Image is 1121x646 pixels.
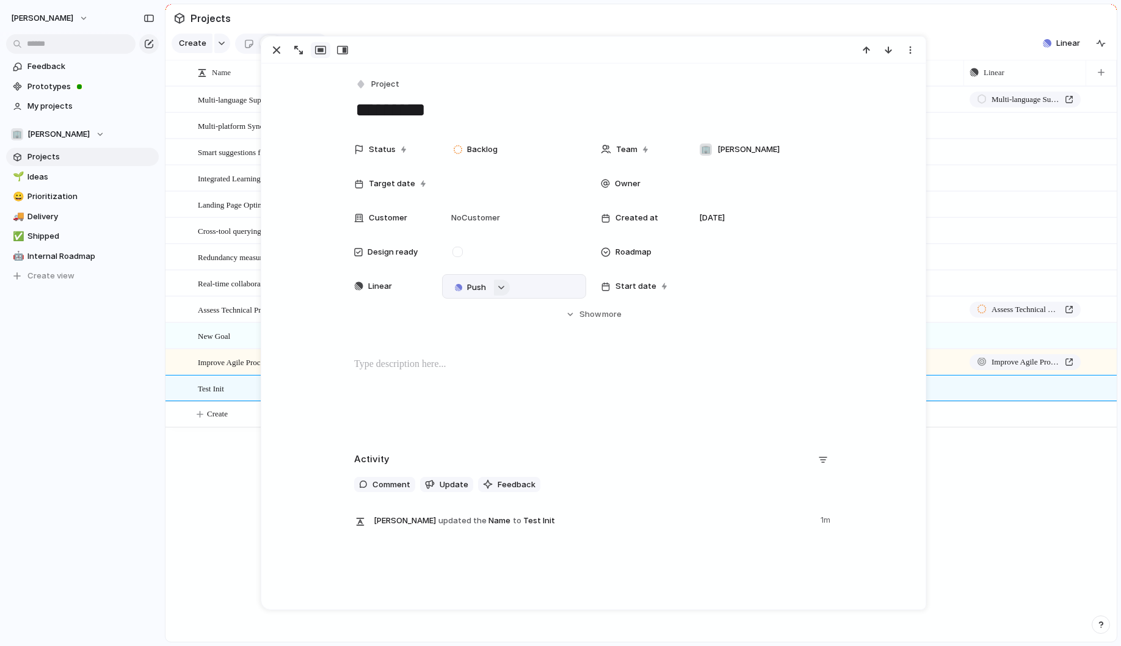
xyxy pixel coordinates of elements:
[198,223,299,238] span: Cross-tool querying capabilities
[970,354,1081,370] a: Improve Agile Processes
[448,280,492,296] button: Push
[420,477,473,493] button: Update
[984,67,1004,79] span: Linear
[579,308,601,321] span: Show
[179,37,206,49] span: Create
[198,302,308,316] span: Assess Technical Process Maturity
[615,280,656,292] span: Start date
[372,479,410,491] span: Comment
[27,171,154,183] span: Ideas
[27,211,154,223] span: Delivery
[198,381,224,395] span: Test Init
[188,7,233,29] span: Projects
[198,276,299,290] span: Real-time collaboration scoring
[354,477,415,493] button: Comment
[717,143,780,156] span: [PERSON_NAME]
[992,356,1060,368] span: Improve Agile Processes
[27,151,154,163] span: Projects
[11,128,23,140] div: 🏢
[434,34,484,53] button: Group
[13,209,21,223] div: 🚚
[478,477,540,493] button: Feedback
[27,250,154,263] span: Internal Roadmap
[27,60,154,73] span: Feedback
[27,230,154,242] span: Shipped
[198,355,277,369] span: Improve Agile Processes
[11,191,23,203] button: 😀
[27,191,154,203] span: Prioritization
[198,92,274,106] span: Multi-language Support
[198,171,280,185] span: Integrated Learning Tools
[970,302,1081,318] a: Assess Technical Process Maturity
[438,515,487,527] span: updated the
[13,230,21,244] div: ✅
[498,479,535,491] span: Feedback
[6,247,159,266] a: 🤖Internal Roadmap
[6,168,159,186] a: 🌱Ideas
[198,118,274,132] span: Multi-platform Syncing
[6,78,159,96] a: Prototypes
[513,515,521,527] span: to
[198,197,286,211] span: Landing Page Optimization
[368,246,418,258] span: Design ready
[11,211,23,223] button: 🚚
[353,76,403,93] button: Project
[354,452,390,466] h2: Activity
[369,212,407,224] span: Customer
[1056,37,1080,49] span: Linear
[5,9,95,28] button: [PERSON_NAME]
[11,171,23,183] button: 🌱
[333,34,380,53] button: Fields
[615,246,651,258] span: Roadmap
[6,267,159,285] button: Create view
[699,212,725,224] span: [DATE]
[821,512,833,526] span: 1m
[198,328,230,343] span: New Goal
[27,128,90,140] span: [PERSON_NAME]
[27,81,154,93] span: Prototypes
[27,270,74,282] span: Create view
[27,100,154,112] span: My projects
[992,303,1060,316] span: Assess Technical Process Maturity
[6,57,159,76] a: Feedback
[212,67,231,79] span: Name
[354,303,833,325] button: Showmore
[1038,34,1085,53] button: Linear
[385,34,429,53] button: Filter
[371,78,399,90] span: Project
[11,250,23,263] button: 🤖
[369,143,396,156] span: Status
[6,148,159,166] a: Projects
[6,187,159,206] a: 😀Prioritization
[440,479,468,491] span: Update
[448,212,500,224] span: No Customer
[467,281,486,294] span: Push
[172,34,212,53] button: Create
[616,143,637,156] span: Team
[11,230,23,242] button: ✅
[6,125,159,143] button: 🏢[PERSON_NAME]
[11,12,73,24] span: [PERSON_NAME]
[615,212,658,224] span: Created at
[602,308,622,321] span: more
[13,249,21,263] div: 🤖
[368,280,392,292] span: Linear
[6,227,159,245] a: ✅Shipped
[700,143,712,156] div: 🏢
[13,190,21,204] div: 😀
[13,170,21,184] div: 🌱
[6,208,159,226] a: 🚚Delivery
[374,515,436,527] span: [PERSON_NAME]
[467,143,498,156] span: Backlog
[374,512,813,529] span: Name Test Init
[369,178,415,190] span: Target date
[992,93,1060,106] span: Multi-language Support
[970,92,1081,107] a: Multi-language Support
[615,178,640,190] span: Owner
[6,97,159,115] a: My projects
